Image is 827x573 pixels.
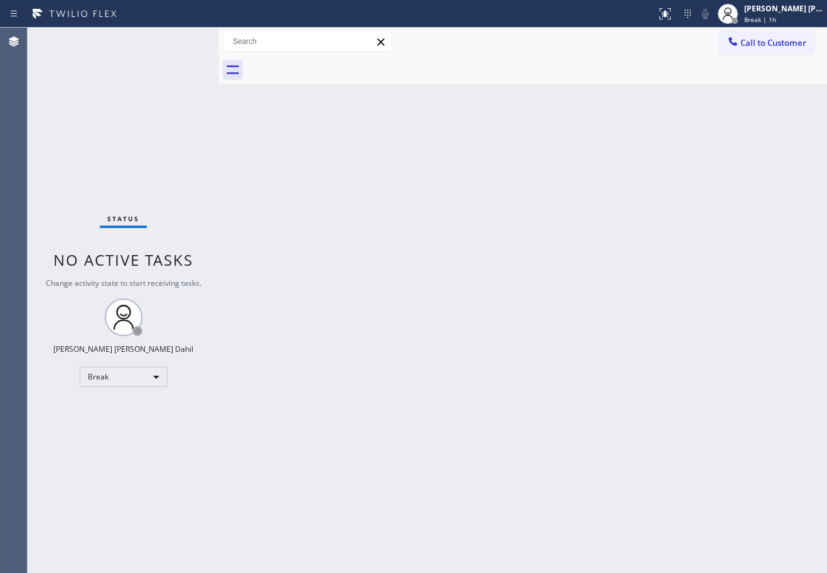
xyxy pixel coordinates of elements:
button: Call to Customer [718,31,814,55]
input: Search [223,31,392,52]
div: [PERSON_NAME] [PERSON_NAME] Dahil [744,3,823,14]
div: Break [80,367,168,387]
div: [PERSON_NAME] [PERSON_NAME] Dahil [53,344,193,354]
button: Mute [696,5,714,23]
span: No active tasks [53,249,193,270]
span: Break | 1h [744,15,776,24]
span: Change activity state to start receiving tasks. [46,278,201,288]
span: Call to Customer [740,37,806,48]
span: Status [107,214,139,223]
